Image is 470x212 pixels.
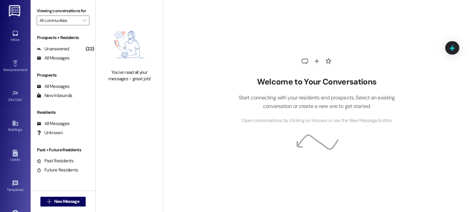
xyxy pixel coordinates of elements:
span: Open conversations by clicking on inboxes or use the New Message button [241,117,392,124]
div: Future Residents [37,167,78,173]
span: • [27,67,28,71]
i:  [83,18,86,23]
a: Site Visit • [3,88,28,105]
input: All communities [39,16,80,25]
label: Viewing conversations for [37,6,89,16]
div: Past Residents [37,158,74,164]
button: New Message [40,197,86,207]
div: (22) [84,44,95,54]
i:  [47,199,51,204]
div: Unanswered [37,46,69,52]
a: Templates • [3,178,28,195]
img: empty-state [103,24,156,66]
img: ResiDesk Logo [9,5,21,16]
div: You've read all your messages - great job! [103,69,156,82]
span: New Message [54,198,79,205]
div: All Messages [37,83,69,90]
a: Inbox [3,28,28,45]
a: Buildings [3,118,28,135]
span: • [22,97,23,101]
div: Residents [31,109,95,116]
div: All Messages [37,55,69,61]
h2: Welcome to Your Conversations [229,77,404,87]
div: Prospects + Residents [31,34,95,41]
p: Start connecting with your residents and prospects. Select an existing conversation or create a n... [229,93,404,110]
div: New Inbounds [37,92,72,99]
a: Leads [3,148,28,164]
div: Unknown [37,130,63,136]
div: Past + Future Residents [31,147,95,153]
div: All Messages [37,120,69,127]
div: Prospects [31,72,95,78]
